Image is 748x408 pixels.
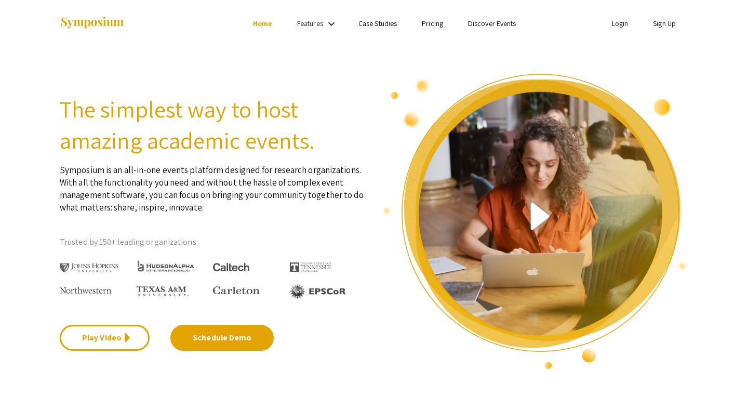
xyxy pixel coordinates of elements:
img: Texas A&M University [137,286,189,297]
a: Case Studies [358,19,397,28]
img: HudsonAlpha [137,260,195,272]
img: Carleton [213,286,260,295]
p: Trusted by 150+ leading organizations [60,234,366,250]
a: Discover Events [468,19,516,28]
img: EPSCOR [290,284,347,299]
img: Caltech [213,263,249,272]
img: Symposium by ForagerOne [60,16,125,30]
a: Schedule Demo [170,325,274,351]
a: Play Video [60,325,150,351]
p: Symposium is an all-in-one events platform designed for research organizations. With all the func... [60,156,366,214]
h2: The simplest way to host amazing academic events. [60,94,366,156]
img: Northwestern [60,287,112,293]
a: Home [253,19,272,28]
a: Login [612,19,629,28]
a: Sign Up [653,19,676,28]
img: video overview of Symposium [382,73,688,370]
a: Features [297,19,323,28]
img: The University of Tennessee [290,262,331,272]
img: Johns Hopkins University [60,263,118,273]
a: Pricing [422,19,443,28]
mat-icon: Expand Features list [325,18,338,30]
